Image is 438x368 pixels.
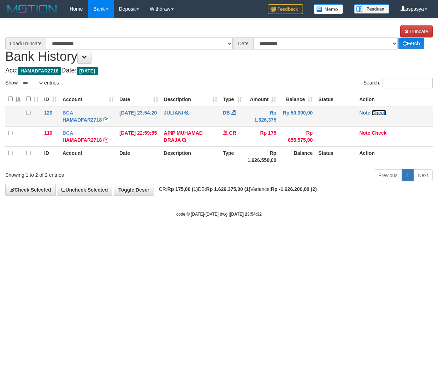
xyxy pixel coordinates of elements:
td: [DATE] 23:54:20 [117,106,161,127]
strong: Rp 1.626.375,00 (1) [206,186,250,192]
span: HAMADFAR2718 [18,67,61,75]
a: Note [359,130,370,136]
img: MOTION_logo.png [5,4,59,14]
img: Feedback.jpg [268,4,303,14]
a: Toggle Descr [114,184,154,196]
th: Type [220,146,245,167]
td: Rp 655,575,00 [279,126,315,146]
a: Next [413,169,433,181]
a: Copy HAMADFAR2718 to clipboard [103,137,108,143]
label: Search: [363,78,433,88]
span: BCA [63,130,73,136]
th: Action [356,92,433,106]
a: Truncate [400,25,433,37]
th: Type: activate to sort column ascending [220,92,245,106]
img: Button%20Memo.svg [314,4,343,14]
a: Uncheck Selected [57,184,112,196]
strong: Rp 175,00 (1) [167,186,198,192]
th: Description: activate to sort column ascending [161,92,220,106]
th: : activate to sort column ascending [23,92,41,106]
span: [DATE] [77,67,98,75]
label: Show entries [5,78,59,88]
th: : activate to sort column descending [5,92,23,106]
span: DB [223,110,230,116]
a: Check [372,110,386,116]
a: HAMADFAR2718 [63,137,102,143]
th: Rp 1.626.550,00 [245,146,279,167]
span: BCA [63,110,73,116]
div: Date [233,37,253,49]
th: ID: activate to sort column ascending [41,92,60,106]
td: Rp 1,626,375 [245,106,279,127]
small: code © [DATE]-[DATE] dwg | [176,212,262,217]
h4: Acc: Date: [5,67,433,74]
h1: Bank History [5,25,433,63]
input: Search: [383,78,433,88]
a: Check Selected [5,184,56,196]
select: Showentries [18,78,44,88]
img: panduan.png [354,4,389,14]
th: Account: activate to sort column ascending [60,92,117,106]
th: Amount: activate to sort column ascending [245,92,279,106]
td: [DATE] 22:59:55 [117,126,161,146]
span: CR: DB: Variance: [155,186,317,192]
div: Load/Truncate [5,37,46,49]
div: Showing 1 to 2 of 2 entries [5,169,177,179]
th: Account [60,146,117,167]
a: APIP MUHAMAD DRAJA [164,130,203,143]
td: Rp 175 [245,126,279,146]
th: Date [117,146,161,167]
a: HAMADFAR2718 [63,117,102,123]
th: Status [315,146,356,167]
th: Status [315,92,356,106]
th: ID [41,146,60,167]
a: Copy HAMADFAR2718 to clipboard [103,117,108,123]
th: Date: activate to sort column ascending [117,92,161,106]
a: JULIANI [164,110,183,116]
th: Action [356,146,433,167]
th: Description [161,146,220,167]
a: Fetch [398,38,424,49]
span: CR [229,130,236,136]
th: Balance [279,146,315,167]
a: Check [372,130,386,136]
span: 120 [44,110,52,116]
a: 1 [402,169,414,181]
a: Note [359,110,370,116]
strong: Rp -1.626.200,00 (2) [271,186,317,192]
th: Balance: activate to sort column ascending [279,92,315,106]
a: Previous [374,169,402,181]
td: Rp 50,000,00 [279,106,315,127]
strong: [DATE] 23:54:32 [230,212,262,217]
span: 110 [44,130,52,136]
